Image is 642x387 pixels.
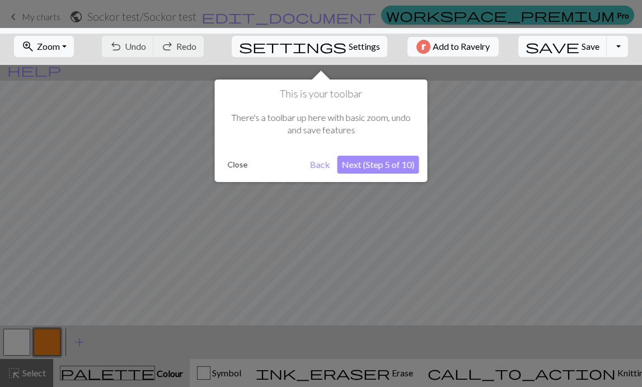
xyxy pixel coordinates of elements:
[223,156,252,173] button: Close
[223,100,419,148] div: There's a toolbar up here with basic zoom, undo and save features
[338,156,419,174] button: Next (Step 5 of 10)
[306,156,335,174] button: Back
[223,88,419,100] h1: This is your toolbar
[215,80,428,182] div: This is your toolbar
